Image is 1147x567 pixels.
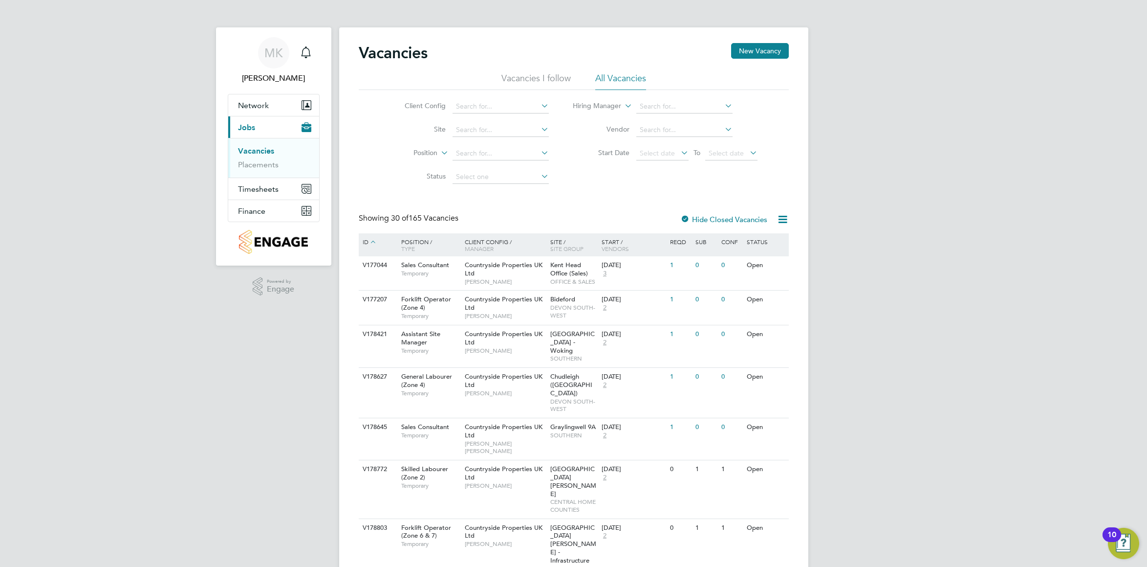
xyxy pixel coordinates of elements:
span: Vendors [602,245,629,252]
div: 1 [668,418,693,436]
div: 0 [693,325,718,343]
span: Temporary [401,540,460,548]
div: Reqd [668,233,693,250]
input: Search for... [636,100,733,113]
span: Bideford [550,295,575,303]
div: Open [744,256,787,274]
div: 1 [693,519,718,537]
div: 0 [719,256,744,274]
div: 0 [693,418,718,436]
span: [PERSON_NAME] [465,278,545,286]
span: 2 [602,474,608,482]
span: Temporary [401,431,460,439]
span: [PERSON_NAME] [465,312,545,320]
a: Placements [238,160,279,169]
div: Start / [599,233,668,257]
input: Search for... [453,147,549,160]
label: Status [390,172,446,181]
span: [GEOGRAPHIC_DATA][PERSON_NAME] [550,465,596,498]
div: [DATE] [602,330,665,339]
span: Countryside Properties UK Ltd [465,295,542,312]
span: Powered by [267,277,294,286]
span: [PERSON_NAME] [465,540,545,548]
span: Network [238,101,269,110]
span: [PERSON_NAME] [465,482,545,490]
div: [DATE] [602,261,665,270]
div: 0 [719,418,744,436]
label: Start Date [573,148,629,157]
label: Position [381,148,437,158]
span: Countryside Properties UK Ltd [465,372,542,389]
div: Open [744,325,787,343]
span: Chudleigh ([GEOGRAPHIC_DATA]) [550,372,592,397]
input: Search for... [636,123,733,137]
div: [DATE] [602,423,665,431]
div: 1 [719,460,744,478]
input: Select one [453,170,549,184]
span: General Labourer (Zone 4) [401,372,452,389]
input: Search for... [453,100,549,113]
span: Finance [238,206,265,216]
div: Showing [359,213,460,224]
div: 1 [719,519,744,537]
span: Jobs [238,123,255,132]
span: Countryside Properties UK Ltd [465,465,542,481]
span: [PERSON_NAME] [PERSON_NAME] [465,440,545,455]
div: V178772 [360,460,394,478]
div: Position / [394,233,462,257]
div: 10 [1107,535,1116,547]
span: [GEOGRAPHIC_DATA] - Woking [550,330,595,355]
span: Countryside Properties UK Ltd [465,523,542,540]
span: DEVON SOUTH-WEST [550,398,597,413]
span: Engage [267,285,294,294]
div: Open [744,460,787,478]
div: 0 [693,256,718,274]
div: 1 [668,325,693,343]
span: 2 [602,381,608,389]
span: Sales Consultant [401,261,449,269]
button: Network [228,94,319,116]
div: 0 [668,519,693,537]
span: Assistant Site Manager [401,330,440,346]
li: Vacancies I follow [501,72,571,90]
span: DEVON SOUTH-WEST [550,304,597,319]
span: 3 [602,270,608,278]
label: Client Config [390,101,446,110]
a: Powered byEngage [253,277,294,296]
span: 2 [602,339,608,347]
span: Temporary [401,312,460,320]
span: Select date [640,149,675,158]
div: Conf [719,233,744,250]
span: [PERSON_NAME] [465,347,545,355]
span: 2 [602,431,608,440]
span: Kent Head Office (Sales) [550,261,588,277]
button: Finance [228,200,319,222]
div: [DATE] [602,295,665,304]
div: ID [360,233,394,251]
div: [DATE] [602,524,665,532]
div: 1 [668,291,693,309]
button: Jobs [228,116,319,138]
span: MK [264,46,283,59]
span: 30 of [391,213,409,223]
span: Temporary [401,270,460,277]
div: V178803 [360,519,394,537]
a: MK[PERSON_NAME] [228,37,320,84]
input: Search for... [453,123,549,137]
span: Temporary [401,347,460,355]
div: 0 [719,325,744,343]
div: 0 [719,368,744,386]
span: Countryside Properties UK Ltd [465,423,542,439]
span: Mike King [228,72,320,84]
span: SOUTHERN [550,355,597,363]
span: Temporary [401,389,460,397]
div: V178645 [360,418,394,436]
button: New Vacancy [731,43,789,59]
button: Timesheets [228,178,319,200]
div: Sub [693,233,718,250]
div: 0 [693,368,718,386]
span: Countryside Properties UK Ltd [465,261,542,277]
div: [DATE] [602,373,665,381]
div: Open [744,519,787,537]
span: CENTRAL HOME COUNTIES [550,498,597,513]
